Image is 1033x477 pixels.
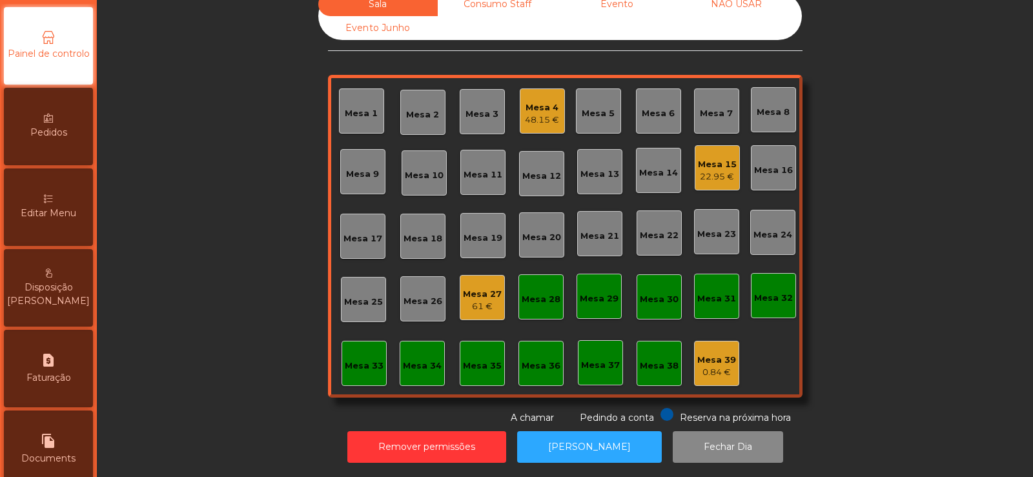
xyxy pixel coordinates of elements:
div: 61 € [463,300,502,313]
div: Mesa 16 [754,164,793,177]
div: Mesa 29 [580,292,619,305]
div: Mesa 6 [642,107,675,120]
div: Mesa 21 [580,230,619,243]
div: Mesa 39 [697,354,736,367]
div: Mesa 35 [463,360,502,372]
div: 0.84 € [697,366,736,379]
div: Mesa 36 [522,360,560,372]
div: Evento Junho [318,16,438,40]
div: Mesa 33 [345,360,384,372]
div: Mesa 28 [522,293,560,306]
div: Mesa 25 [344,296,383,309]
span: Documents [21,452,76,465]
span: Editar Menu [21,207,76,220]
div: Mesa 9 [346,168,379,181]
div: Mesa 4 [525,101,559,114]
div: Mesa 37 [581,359,620,372]
div: Mesa 15 [698,158,737,171]
span: Pedindo a conta [580,412,654,423]
div: Mesa 38 [640,360,679,372]
div: Mesa 3 [465,108,498,121]
div: Mesa 13 [580,168,619,181]
div: Mesa 26 [404,295,442,308]
div: Mesa 27 [463,288,502,301]
div: Mesa 14 [639,167,678,179]
span: Pedidos [30,126,67,139]
div: 48.15 € [525,114,559,127]
div: Mesa 24 [753,228,792,241]
div: Mesa 20 [522,231,561,244]
span: A chamar [511,412,554,423]
i: file_copy [41,433,56,449]
div: Mesa 7 [700,107,733,120]
div: Mesa 23 [697,228,736,241]
div: Mesa 19 [464,232,502,245]
div: Mesa 8 [757,106,790,119]
i: request_page [41,352,56,368]
div: Mesa 18 [404,232,442,245]
div: Mesa 12 [522,170,561,183]
div: Mesa 5 [582,107,615,120]
span: Reserva na próxima hora [680,412,791,423]
div: Mesa 2 [406,108,439,121]
button: Remover permissões [347,431,506,463]
span: Faturação [26,371,71,385]
button: Fechar Dia [673,431,783,463]
div: Mesa 32 [754,292,793,305]
div: Mesa 22 [640,229,679,242]
div: Mesa 17 [343,232,382,245]
span: Disposição [PERSON_NAME] [7,281,90,308]
div: Mesa 31 [697,292,736,305]
div: Mesa 30 [640,293,679,306]
div: Mesa 34 [403,360,442,372]
div: Mesa 1 [345,107,378,120]
div: Mesa 11 [464,168,502,181]
div: 22.95 € [698,170,737,183]
button: [PERSON_NAME] [517,431,662,463]
span: Painel de controlo [8,47,90,61]
div: Mesa 10 [405,169,444,182]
